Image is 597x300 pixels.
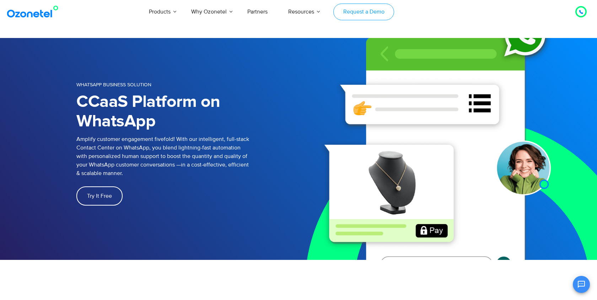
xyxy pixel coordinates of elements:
span: Try It Free [87,193,112,199]
a: Try It Free [76,186,123,206]
span: WHATSAPP BUSINESS SOLUTION [76,82,151,88]
h1: CCaaS Platform on WhatsApp [76,92,298,131]
p: Amplify customer engagement fivefold! With our intelligent, full-stack Contact Center on WhatsApp... [76,135,298,178]
button: Open chat [573,276,590,293]
a: Request a Demo [333,4,394,20]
